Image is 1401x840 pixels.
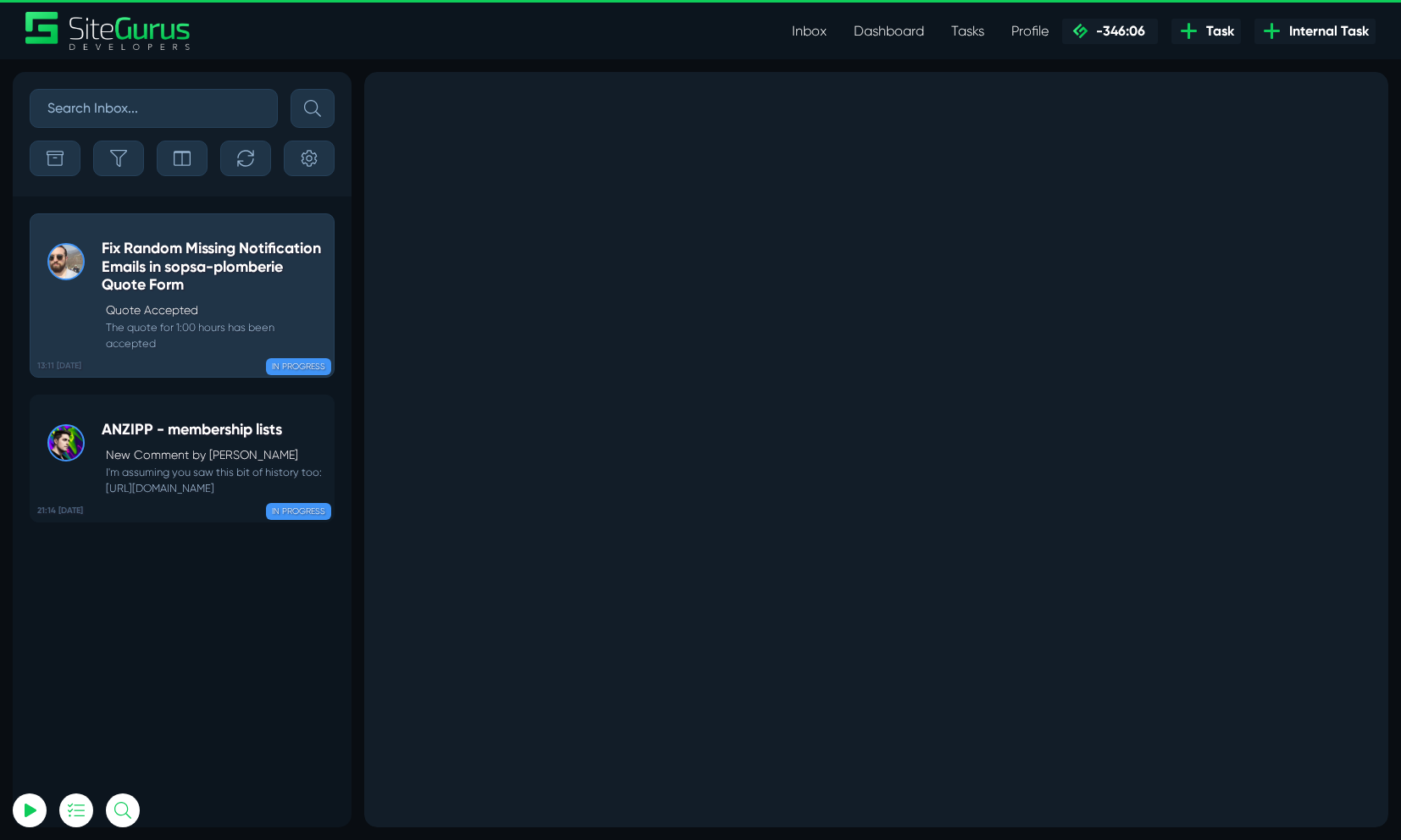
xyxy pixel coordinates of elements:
span: Internal Task [1282,21,1369,41]
a: Inbox [778,14,840,48]
a: Task [1171,19,1241,44]
span: Task [1199,21,1234,41]
b: 21:14 [DATE] [37,505,83,517]
a: Tasks [938,14,998,48]
a: -346:06 [1062,19,1158,44]
a: Dashboard [840,14,938,48]
input: Search Inbox... [30,89,278,128]
span: IN PROGRESS [266,503,331,520]
a: Internal Task [1254,19,1376,44]
small: The quote for 1:00 hours has been accepted [102,319,325,351]
p: Quote Accepted [106,301,325,319]
b: 13:11 [DATE] [37,360,81,373]
h5: ANZIPP - membership lists [102,421,325,439]
a: 21:14 [DATE] ANZIPP - membership listsNew Comment by [PERSON_NAME] I'm assuming you saw this bit ... [30,395,335,522]
small: I'm assuming you saw this bit of history too: [URL][DOMAIN_NAME] [102,464,325,496]
a: Profile [998,14,1062,48]
img: Sitegurus Logo [25,12,191,50]
a: 13:11 [DATE] Fix Random Missing Notification Emails in sopsa-plomberie Quote FormQuote Accepted T... [30,213,335,378]
h5: Fix Random Missing Notification Emails in sopsa-plomberie Quote Form [102,240,325,295]
a: SiteGurus [25,12,191,50]
span: -346:06 [1089,23,1145,39]
span: IN PROGRESS [266,358,331,375]
p: New Comment by [PERSON_NAME] [106,446,325,464]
